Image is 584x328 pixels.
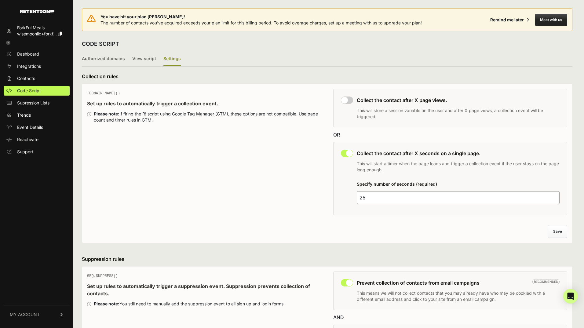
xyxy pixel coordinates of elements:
[490,17,524,23] div: Remind me later
[4,23,70,39] a: ForkFul Meals wisemoonllc+forkf...
[357,290,560,302] p: This means we will not collect contacts that you may already have who may be cookied with a diffe...
[87,274,118,278] span: GEQ.SUPPRESS()
[4,122,70,132] a: Event Details
[17,31,57,36] span: wisemoonllc+forkf...
[532,279,560,284] span: Recommended
[357,97,560,104] h3: Collect the contact after X page views.
[100,20,422,25] span: The number of contacts you've acquired exceeds your plan limit for this billing period. To avoid ...
[100,14,422,20] span: You have hit your plan [PERSON_NAME]!
[10,312,40,318] span: MY ACCOUNT
[87,283,310,297] strong: Set up rules to automatically trigger a suppression event. Suppression prevents collection of con...
[17,100,49,106] span: Supression Lists
[17,25,62,31] div: ForkFul Meals
[4,49,70,59] a: Dashboard
[535,14,567,26] button: Meet with us
[17,63,41,69] span: Integrations
[4,98,70,108] a: Supression Lists
[17,112,31,118] span: Trends
[548,225,567,238] button: Save
[357,150,560,157] h3: Collect the contact after X seconds on a single page.
[4,86,70,96] a: Code Script
[4,305,70,324] a: MY ACCOUNT
[357,279,560,286] h3: Prevent collection of contacts from email campaigns
[4,135,70,144] a: Reactivate
[357,108,560,120] p: This will store a session variable on the user and after X page views, a collection event will be...
[82,40,119,48] h2: CODE SCRIPT
[333,314,567,321] div: AND
[17,88,41,94] span: Code Script
[488,14,531,25] button: Remind me later
[17,124,43,130] span: Event Details
[333,131,567,138] div: OR
[94,301,285,307] div: You still need to manually add the suppression event to all sign up and login forms.
[82,52,125,66] label: Authorized domains
[4,110,70,120] a: Trends
[563,289,578,304] div: Open Intercom Messenger
[163,52,181,66] label: Settings
[94,111,119,116] strong: Please note:
[17,75,35,82] span: Contacts
[82,73,572,80] h3: Collection rules
[4,61,70,71] a: Integrations
[94,301,119,306] strong: Please note:
[357,161,560,173] p: This will start a timer when the page loads and trigger a collection event if the user stays on t...
[87,91,120,96] span: [DOMAIN_NAME]()
[132,52,156,66] label: View script
[17,137,38,143] span: Reactivate
[17,51,39,57] span: Dashboard
[82,255,572,263] h3: Suppression rules
[17,149,33,155] span: Support
[87,100,218,107] strong: Set up rules to automatically trigger a collection event.
[20,10,54,13] img: Retention.com
[357,191,560,204] input: 25
[357,181,437,187] label: Specify number of seconds (required)
[4,147,70,157] a: Support
[94,111,321,123] div: If firing the R! script using Google Tag Manager (GTM), these options are not compatible. Use pag...
[4,74,70,83] a: Contacts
